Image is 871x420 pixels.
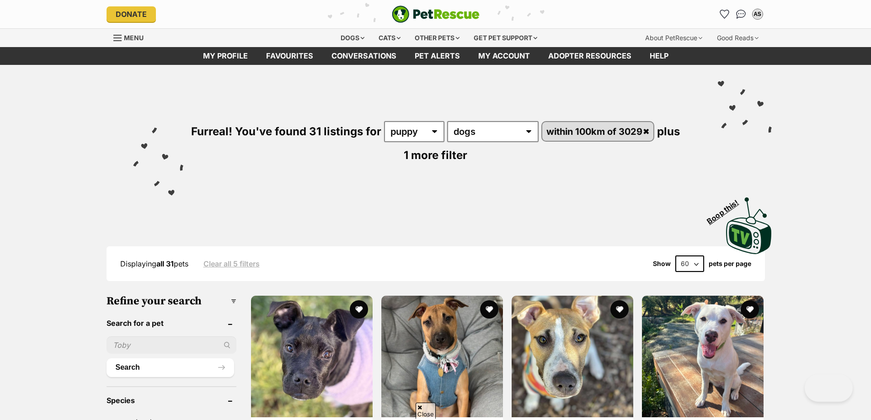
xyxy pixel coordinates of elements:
img: Hunter - Bull Arab Dog [512,296,633,417]
div: Get pet support [467,29,544,47]
strong: all 31 [156,259,174,268]
span: plus 1 more filter [404,125,680,162]
h3: Refine your search [107,295,237,308]
label: pets per page [709,260,751,267]
a: Menu [113,29,150,45]
a: Boop this! [726,189,772,256]
header: Search for a pet [107,319,237,327]
img: Sassypants - Staffordshire Bull Terrier Dog [381,296,503,417]
div: About PetRescue [639,29,709,47]
button: Search [107,358,235,377]
span: Close [416,403,436,419]
button: favourite [480,300,498,319]
div: AS [753,10,762,19]
div: Cats [372,29,407,47]
a: PetRescue [392,5,480,23]
span: Show [653,260,671,267]
span: Boop this! [705,192,747,225]
button: favourite [610,300,629,319]
a: Clear all 5 filters [203,260,260,268]
a: Favourites [717,7,732,21]
img: Marty - Bullmastiff x Boxer Dog [251,296,373,417]
span: Displaying pets [120,259,188,268]
a: My account [469,47,539,65]
button: favourite [350,300,368,319]
div: Dogs [334,29,371,47]
img: Bananarama - Labrador Retriever x Australian Kelpie Dog [642,296,764,417]
img: chat-41dd97257d64d25036548639549fe6c8038ab92f7586957e7f3b1b290dea8141.svg [736,10,746,19]
button: favourite [741,300,759,319]
a: Pet alerts [406,47,469,65]
span: Menu [124,34,144,42]
span: Furreal! You've found 31 listings for [191,125,381,138]
header: Species [107,396,237,404]
a: Conversations [734,7,748,21]
iframe: Help Scout Beacon - Open [805,374,853,402]
img: PetRescue TV logo [726,197,772,254]
button: My account [750,7,765,21]
a: within 100km of 3029 [542,122,654,141]
a: Help [641,47,678,65]
a: Donate [107,6,156,22]
a: Adopter resources [539,47,641,65]
a: My profile [194,47,257,65]
img: logo-e224e6f780fb5917bec1dbf3a21bbac754714ae5b6737aabdf751b685950b380.svg [392,5,480,23]
a: Favourites [257,47,322,65]
div: Other pets [408,29,466,47]
input: Toby [107,336,237,354]
div: Good Reads [711,29,765,47]
a: conversations [322,47,406,65]
ul: Account quick links [717,7,765,21]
